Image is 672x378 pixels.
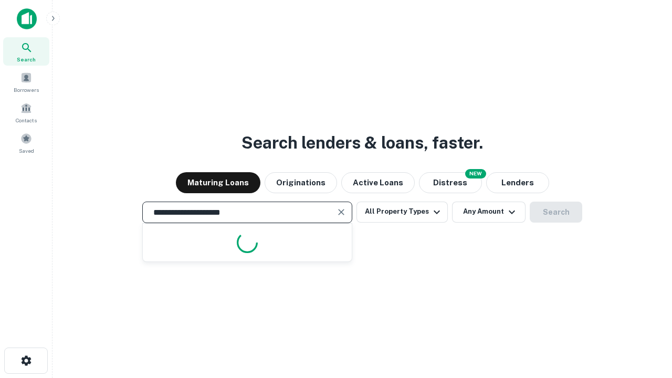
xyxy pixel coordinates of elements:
button: Search distressed loans with lien and other non-mortgage details. [419,172,482,193]
button: Clear [334,205,349,219]
button: Originations [265,172,337,193]
button: Active Loans [341,172,415,193]
img: capitalize-icon.png [17,8,37,29]
iframe: Chat Widget [619,294,672,344]
button: All Property Types [356,202,448,223]
button: Lenders [486,172,549,193]
button: Any Amount [452,202,526,223]
span: Borrowers [14,86,39,94]
a: Saved [3,129,49,157]
h3: Search lenders & loans, faster. [241,130,483,155]
div: NEW [465,169,486,178]
span: Search [17,55,36,64]
a: Borrowers [3,68,49,96]
a: Contacts [3,98,49,127]
a: Search [3,37,49,66]
button: Maturing Loans [176,172,260,193]
span: Saved [19,146,34,155]
span: Contacts [16,116,37,124]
